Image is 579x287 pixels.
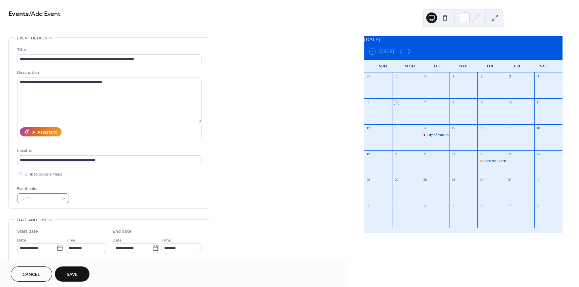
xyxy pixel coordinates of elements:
div: Description [17,69,200,76]
span: Save [67,271,78,278]
div: Thu [477,60,504,73]
div: 18 [536,126,541,131]
div: 28 [366,74,371,79]
div: 30 [479,178,484,183]
div: 20 [394,152,399,157]
div: 24 [508,152,512,157]
div: 12 [366,126,371,131]
div: 10 [508,100,512,105]
div: 17 [508,126,512,131]
div: City of Ville Platte Council Meeting [427,132,479,137]
div: 19 [366,152,371,157]
div: 5 [366,100,371,105]
span: Time [161,237,171,244]
div: 25 [536,152,541,157]
div: 8 [451,100,456,105]
button: Cancel [11,266,52,282]
span: Date [17,237,26,244]
div: End date [113,228,132,235]
div: Tue [423,60,450,73]
div: 22 [451,152,456,157]
div: Rock the Block [483,158,506,163]
div: 2 [366,204,371,209]
div: 7 [423,100,427,105]
div: 13 [394,126,399,131]
div: 31 [508,178,512,183]
div: Title [17,46,200,53]
div: 21 [423,152,427,157]
span: Date [113,237,122,244]
div: 1 [536,178,541,183]
div: 2 [479,74,484,79]
div: AI Assistant [32,129,57,136]
div: 29 [394,74,399,79]
span: Cancel [23,271,40,278]
div: 28 [423,178,427,183]
span: Event details [17,35,47,42]
div: City of Ville Platte Council Meeting [421,132,449,137]
div: 23 [479,152,484,157]
div: Rock the Block [477,158,506,163]
div: Wed [450,60,477,73]
div: 1 [451,74,456,79]
div: 5 [451,204,456,209]
div: Fri [504,60,531,73]
div: [DATE] [364,36,563,43]
div: 15 [451,126,456,131]
div: 9 [479,100,484,105]
span: Link to Google Maps [25,171,62,178]
button: Save [55,266,89,282]
div: Sat [530,60,557,73]
span: Date and time [17,217,47,224]
div: 6 [479,204,484,209]
button: AI Assistant [20,127,62,136]
div: 27 [394,178,399,183]
div: 4 [536,74,541,79]
div: Event color [17,185,68,192]
div: 8 [536,204,541,209]
div: Location [17,147,200,154]
span: Time [66,237,75,244]
div: 29 [451,178,456,183]
div: 7 [508,204,512,209]
a: Events [8,7,29,21]
div: 3 [394,204,399,209]
div: 26 [366,178,371,183]
div: 3 [508,74,512,79]
div: 30 [423,74,427,79]
div: 16 [479,126,484,131]
div: 6 [394,100,399,105]
span: / Add Event [29,7,61,21]
div: 11 [536,100,541,105]
div: Sun [370,60,397,73]
div: 4 [423,204,427,209]
div: 14 [423,126,427,131]
div: Start date [17,228,38,235]
div: Mon [396,60,423,73]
